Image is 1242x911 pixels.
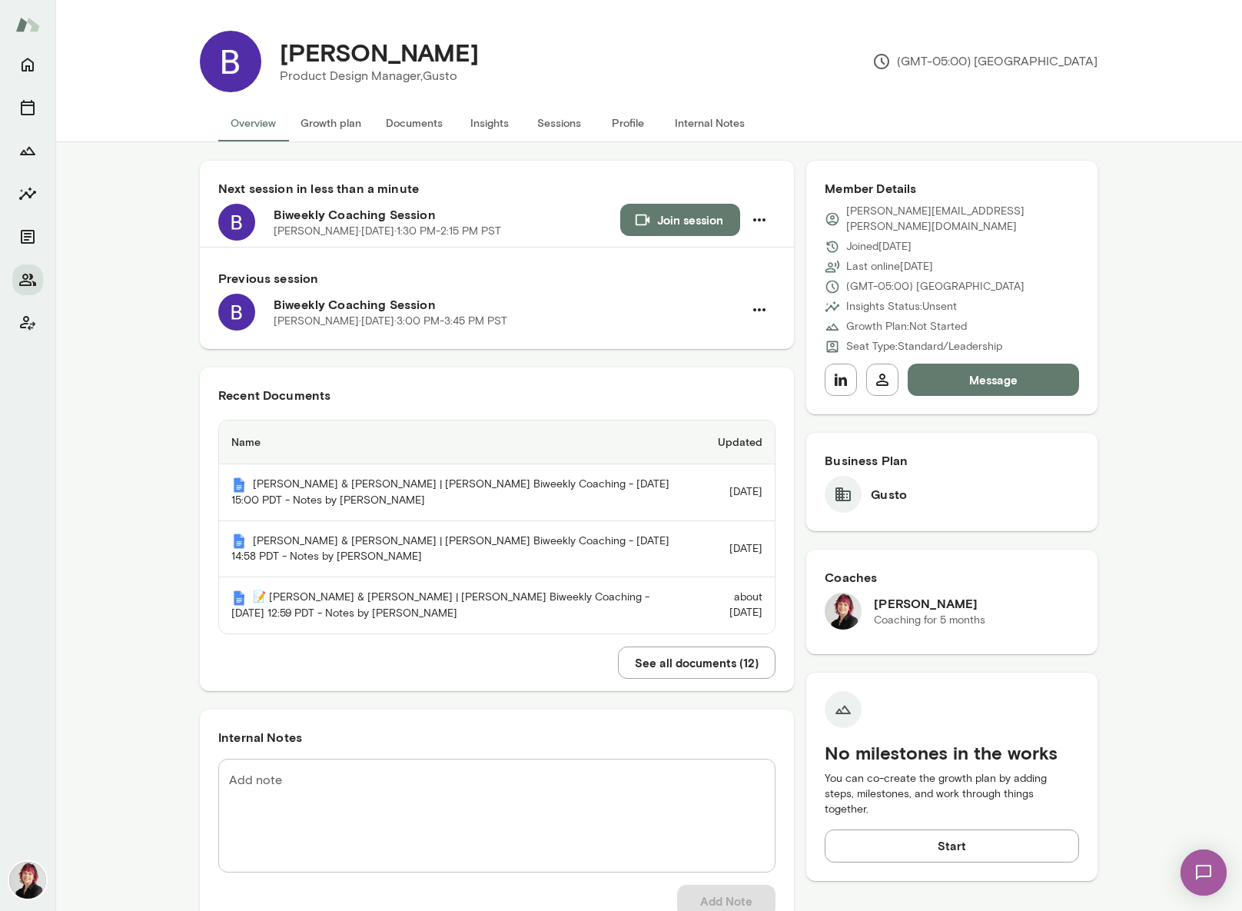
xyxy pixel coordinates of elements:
h6: Next session in less than a minute [218,179,775,198]
h4: [PERSON_NAME] [280,38,479,67]
td: [DATE] [692,521,775,578]
button: Internal Notes [663,105,757,141]
button: Client app [12,308,43,338]
img: Bethany Schwanke [200,31,261,92]
img: Leigh Allen-Arredondo [825,593,862,630]
p: Coaching for 5 months [874,613,985,628]
td: [DATE] [692,464,775,521]
img: Mento | Coaching sessions [231,590,247,606]
button: Growth plan [288,105,374,141]
button: Profile [593,105,663,141]
h6: Member Details [825,179,1079,198]
p: Product Design Manager, Gusto [280,67,479,85]
p: You can co-create the growth plan by adding steps, milestones, and work through things together. [825,771,1079,817]
h6: Biweekly Coaching Session [274,295,743,314]
button: Overview [218,105,288,141]
h6: Business Plan [825,451,1079,470]
p: [PERSON_NAME][EMAIL_ADDRESS][PERSON_NAME][DOMAIN_NAME] [846,204,1079,234]
button: Documents [12,221,43,252]
img: Mento | Coaching sessions [231,477,247,493]
button: See all documents (12) [618,647,775,679]
th: [PERSON_NAME] & [PERSON_NAME] | [PERSON_NAME] Biweekly Coaching - [DATE] 14:58 PDT - Notes by [PE... [219,521,692,578]
p: (GMT-05:00) [GEOGRAPHIC_DATA] [846,279,1024,294]
p: [PERSON_NAME] · [DATE] · 3:00 PM-3:45 PM PST [274,314,507,329]
img: Mento [15,10,40,39]
button: Home [12,49,43,80]
img: Mento | Coaching sessions [231,534,247,549]
th: Name [219,421,692,464]
p: Joined [DATE] [846,239,912,254]
button: Start [825,830,1079,862]
th: Updated [692,421,775,464]
button: Documents [374,105,455,141]
h6: Internal Notes [218,728,775,746]
td: about [DATE] [692,577,775,633]
p: Last online [DATE] [846,259,933,274]
button: Message [908,364,1079,396]
button: Insights [12,178,43,209]
h6: Previous session [218,269,775,288]
h6: [PERSON_NAME] [874,594,985,613]
p: (GMT-05:00) [GEOGRAPHIC_DATA] [872,52,1098,71]
p: Growth Plan: Not Started [846,319,967,334]
p: [PERSON_NAME] · [DATE] · 1:30 PM-2:15 PM PST [274,224,501,239]
p: Seat Type: Standard/Leadership [846,339,1002,354]
h6: Biweekly Coaching Session [274,205,620,224]
th: [PERSON_NAME] & [PERSON_NAME] | [PERSON_NAME] Biweekly Coaching - [DATE] 15:00 PDT - Notes by [PE... [219,464,692,521]
h6: Coaches [825,568,1079,587]
button: Growth Plan [12,135,43,166]
button: Join session [620,204,740,236]
th: 📝 [PERSON_NAME] & [PERSON_NAME] | [PERSON_NAME] Biweekly Coaching - [DATE] 12:59 PDT - Notes by [... [219,577,692,633]
button: Members [12,264,43,295]
p: Insights Status: Unsent [846,299,957,314]
button: Sessions [12,92,43,123]
h5: No milestones in the works [825,740,1079,765]
h6: Gusto [871,485,907,504]
img: Leigh Allen-Arredondo [9,862,46,899]
button: Insights [455,105,524,141]
h6: Recent Documents [218,386,775,404]
button: Sessions [524,105,593,141]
